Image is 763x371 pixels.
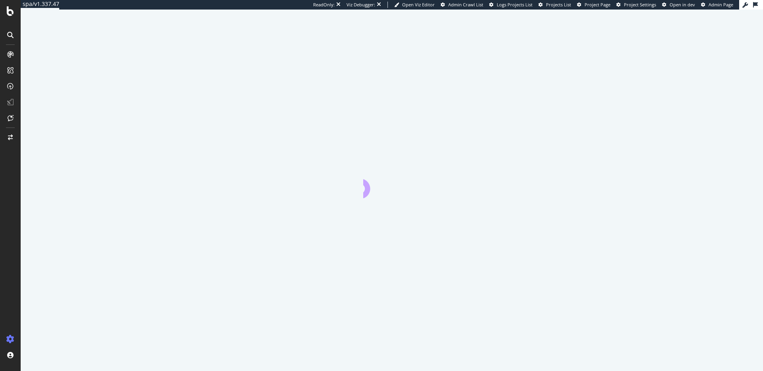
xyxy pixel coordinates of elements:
span: Logs Projects List [497,2,533,8]
div: ReadOnly: [313,2,335,8]
span: Project Settings [624,2,656,8]
a: Project Page [577,2,610,8]
span: Admin Crawl List [448,2,483,8]
span: Open Viz Editor [402,2,435,8]
a: Project Settings [616,2,656,8]
span: Project Page [585,2,610,8]
span: Admin Page [709,2,733,8]
div: animation [363,170,420,198]
a: Admin Crawl List [441,2,483,8]
a: Open Viz Editor [394,2,435,8]
span: Open in dev [670,2,695,8]
a: Logs Projects List [489,2,533,8]
a: Admin Page [701,2,733,8]
a: Open in dev [662,2,695,8]
div: Viz Debugger: [347,2,375,8]
span: Projects List [546,2,571,8]
a: Projects List [538,2,571,8]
